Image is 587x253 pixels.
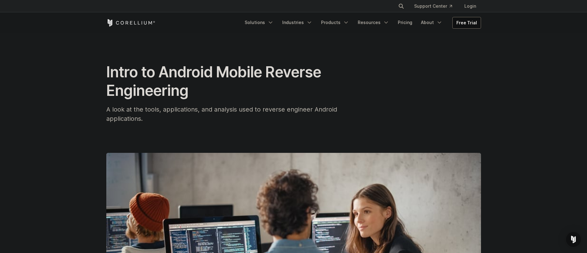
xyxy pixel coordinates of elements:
span: Intro to Android Mobile Reverse Engineering [106,63,321,100]
span: A look at the tools, applications, and analysis used to reverse engineer Android applications. [106,106,337,122]
a: Pricing [394,17,416,28]
a: Support Center [409,1,457,12]
a: About [417,17,446,28]
a: Resources [354,17,393,28]
a: Corellium Home [106,19,155,27]
a: Industries [279,17,316,28]
a: Login [459,1,481,12]
div: Navigation Menu [241,17,481,29]
a: Solutions [241,17,277,28]
a: Products [317,17,353,28]
button: Search [396,1,407,12]
div: Open Intercom Messenger [566,232,581,247]
div: Navigation Menu [391,1,481,12]
a: Free Trial [453,17,481,28]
